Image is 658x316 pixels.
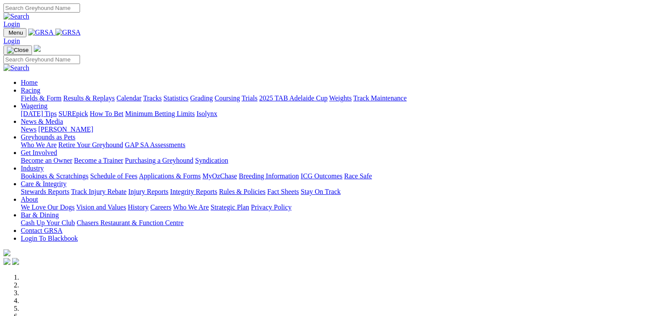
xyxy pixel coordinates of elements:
[3,37,20,45] a: Login
[21,110,655,118] div: Wagering
[3,55,80,64] input: Search
[21,118,63,125] a: News & Media
[38,126,93,133] a: [PERSON_NAME]
[21,94,655,102] div: Racing
[90,172,137,180] a: Schedule of Fees
[21,188,655,196] div: Care & Integrity
[195,157,228,164] a: Syndication
[259,94,327,102] a: 2025 TAB Adelaide Cup
[21,235,78,242] a: Login To Blackbook
[7,47,29,54] img: Close
[3,45,32,55] button: Toggle navigation
[21,188,69,195] a: Stewards Reports
[21,203,655,211] div: About
[215,94,240,102] a: Coursing
[21,141,655,149] div: Greyhounds as Pets
[34,45,41,52] img: logo-grsa-white.png
[58,110,88,117] a: SUREpick
[21,141,57,148] a: Who We Are
[77,219,183,226] a: Chasers Restaurant & Function Centre
[125,110,195,117] a: Minimum Betting Limits
[63,94,115,102] a: Results & Replays
[202,172,237,180] a: MyOzChase
[125,141,186,148] a: GAP SA Assessments
[190,94,213,102] a: Grading
[21,172,655,180] div: Industry
[55,29,81,36] img: GRSA
[128,203,148,211] a: History
[21,180,67,187] a: Care & Integrity
[21,211,59,219] a: Bar & Dining
[21,172,88,180] a: Bookings & Scratchings
[58,141,123,148] a: Retire Your Greyhound
[76,203,126,211] a: Vision and Values
[71,188,126,195] a: Track Injury Rebate
[90,110,124,117] a: How To Bet
[12,258,19,265] img: twitter.svg
[28,29,54,36] img: GRSA
[21,219,75,226] a: Cash Up Your Club
[3,20,20,28] a: Login
[3,28,26,37] button: Toggle navigation
[219,188,266,195] a: Rules & Policies
[21,219,655,227] div: Bar & Dining
[21,133,75,141] a: Greyhounds as Pets
[21,102,48,110] a: Wagering
[125,157,193,164] a: Purchasing a Greyhound
[21,149,57,156] a: Get Involved
[21,79,38,86] a: Home
[170,188,217,195] a: Integrity Reports
[3,64,29,72] img: Search
[21,227,62,234] a: Contact GRSA
[21,87,40,94] a: Racing
[164,94,189,102] a: Statistics
[21,164,44,172] a: Industry
[344,172,372,180] a: Race Safe
[21,94,61,102] a: Fields & Form
[3,258,10,265] img: facebook.svg
[301,172,342,180] a: ICG Outcomes
[241,94,257,102] a: Trials
[329,94,352,102] a: Weights
[150,203,171,211] a: Careers
[21,157,72,164] a: Become an Owner
[251,203,292,211] a: Privacy Policy
[116,94,141,102] a: Calendar
[9,29,23,36] span: Menu
[21,126,655,133] div: News & Media
[21,196,38,203] a: About
[21,157,655,164] div: Get Involved
[239,172,299,180] a: Breeding Information
[301,188,340,195] a: Stay On Track
[267,188,299,195] a: Fact Sheets
[21,110,57,117] a: [DATE] Tips
[3,249,10,256] img: logo-grsa-white.png
[3,3,80,13] input: Search
[211,203,249,211] a: Strategic Plan
[139,172,201,180] a: Applications & Forms
[353,94,407,102] a: Track Maintenance
[128,188,168,195] a: Injury Reports
[173,203,209,211] a: Who We Are
[21,203,74,211] a: We Love Our Dogs
[143,94,162,102] a: Tracks
[196,110,217,117] a: Isolynx
[3,13,29,20] img: Search
[21,126,36,133] a: News
[74,157,123,164] a: Become a Trainer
